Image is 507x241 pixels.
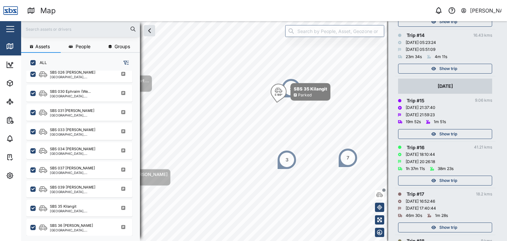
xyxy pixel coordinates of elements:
div: [GEOGRAPHIC_DATA], [GEOGRAPHIC_DATA] [50,133,113,136]
div: S 189° [275,93,283,96]
div: Map [40,5,56,17]
div: 4m 11s [435,54,447,60]
span: Show trip [439,129,457,139]
div: [DATE] 20:26:18 [406,159,435,165]
div: Map marker [338,148,358,168]
div: Map [17,43,32,50]
span: Show trip [439,176,457,185]
button: Show trip [398,64,492,74]
span: Groups [115,44,130,49]
div: [DATE] 05:23:24 [406,40,436,46]
div: [GEOGRAPHIC_DATA], [GEOGRAPHIC_DATA] [50,209,113,213]
div: SBS 35 Kilangit [294,86,327,92]
div: Alarms [17,135,38,142]
div: 16.43 kms [473,32,492,39]
div: [GEOGRAPHIC_DATA], [GEOGRAPHIC_DATA] [50,228,113,232]
span: Show trip [439,64,457,73]
div: 1m 28s [435,213,448,219]
div: Map marker [277,150,297,170]
div: 38m 23s [438,166,454,172]
button: Show trip [398,176,492,186]
div: 3 [286,156,288,163]
div: SBS 030 Ephraim (We... [50,89,91,94]
div: Map marker [271,83,330,101]
div: 1m 51s [434,119,446,125]
div: 19m 52s [406,119,421,125]
div: 23m 34s [406,54,422,60]
div: [GEOGRAPHIC_DATA], [GEOGRAPHIC_DATA] [50,114,113,117]
div: Sites [17,98,33,105]
div: [DATE] 21:59:23 [406,112,435,118]
div: [DATE] 16:52:46 [406,198,435,205]
div: [DATE] 05:51:09 [406,47,435,53]
div: [GEOGRAPHIC_DATA], [GEOGRAPHIC_DATA] [50,171,113,174]
div: Dashboard [17,61,47,68]
div: [GEOGRAPHIC_DATA], [GEOGRAPHIC_DATA] [50,94,113,98]
button: Show trip [398,17,492,27]
label: ALL [36,60,47,65]
div: Reports [17,117,40,124]
canvas: Map [21,21,507,241]
div: [GEOGRAPHIC_DATA], [GEOGRAPHIC_DATA] [50,190,113,193]
div: [GEOGRAPHIC_DATA], [GEOGRAPHIC_DATA] [50,152,113,155]
div: 46m 30s [406,213,422,219]
div: Parked [298,92,312,98]
div: Assets [17,80,38,87]
div: SBS 026 [PERSON_NAME] [50,70,95,75]
button: Show trip [398,129,492,139]
div: 41.21 kms [474,144,492,151]
button: Show trip [398,223,492,232]
button: [PERSON_NAME] [460,6,502,15]
div: [DATE] 18:10:44 [406,152,435,158]
div: Tasks [17,154,35,161]
div: [GEOGRAPHIC_DATA], [GEOGRAPHIC_DATA] [50,75,113,79]
div: SBS 023 [PERSON_NAME] [114,171,168,178]
img: Main Logo [3,3,18,18]
div: SBS 037 [PERSON_NAME] [50,165,95,171]
div: Trip # 17 [407,190,424,198]
span: Show trip [439,17,457,26]
div: [DATE] 21:37:40 [406,105,435,111]
input: Search assets or drivers [25,24,136,34]
div: SBS 031 [PERSON_NAME] [50,108,94,114]
div: SBS 034 [PERSON_NAME] [50,146,95,152]
div: [DATE] [438,83,453,90]
div: [PERSON_NAME] [470,7,502,15]
div: grid [26,71,140,236]
div: SBS 36 [PERSON_NAME] [50,223,93,228]
div: Trip # 14 [407,32,424,39]
div: SBS 039 [PERSON_NAME] [50,185,95,190]
input: Search by People, Asset, Geozone or Place [285,25,384,37]
div: [DATE] 17:40:44 [406,205,436,212]
div: 1h 37m 11s [406,166,425,172]
div: Settings [17,172,41,179]
div: Trip # 15 [407,97,424,104]
div: SBS 033 [PERSON_NAME] [50,127,95,133]
span: People [76,44,90,49]
div: 7 [347,154,349,161]
div: Trip # 16 [407,144,424,151]
span: Show trip [439,223,457,232]
div: 9.06 kms [475,97,492,104]
span: Assets [35,44,50,49]
div: SBS 35 Kilangit [50,204,77,209]
div: Map marker [281,78,301,98]
div: 18.2 kms [476,191,492,197]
